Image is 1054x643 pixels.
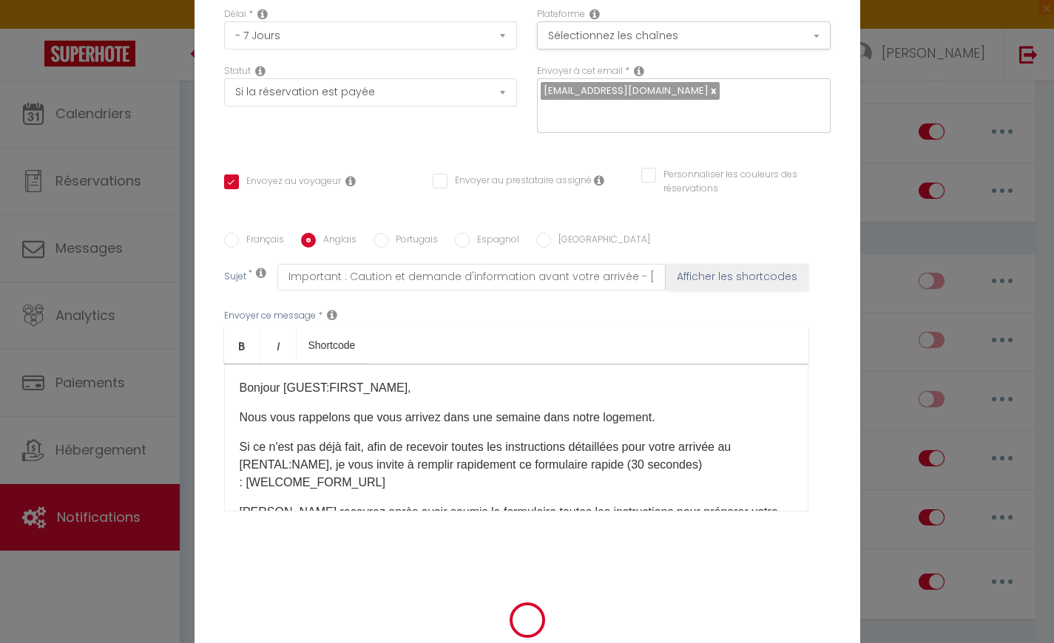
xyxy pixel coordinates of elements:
[224,7,246,21] label: Délai
[239,233,284,249] label: Français
[327,309,337,321] i: Message
[388,233,438,249] label: Portugais
[257,8,268,20] i: Action Time
[224,309,316,323] label: Envoyer ce message
[666,264,808,290] button: Afficher les shortcodes
[240,379,793,397] p: Bonjour [GUEST:FIRST_NAME],
[537,64,623,78] label: Envoyer à cet email
[316,233,357,249] label: Anglais
[551,233,650,249] label: [GEOGRAPHIC_DATA]
[240,503,793,539] p: [PERSON_NAME] recevrez après avoir soumis le formulaire toutes les instructions pour préparer vot...
[240,438,793,491] p: Si ce n'est pas déjà fait, afin de recevoir toutes les instructions détaillées pour votre arrivée...
[345,175,356,187] i: Envoyer au voyageur
[544,84,709,98] span: [EMAIL_ADDRESS][DOMAIN_NAME]
[470,233,519,249] label: Espagnol
[537,21,831,50] button: Sélectionnez les chaînes
[240,409,793,426] p: Nous vous rappelons que vous arrivez dans une semaine dans notre logement.
[590,8,600,20] i: Action Channel
[224,327,260,363] a: Bold
[537,7,585,21] label: Plateforme
[594,174,604,186] i: Envoyer au prestataire si il est assigné
[634,65,644,77] i: Recipient
[260,327,297,363] a: Italic
[224,270,246,285] label: Sujet
[256,267,266,279] i: Subject
[297,327,368,363] a: Shortcode
[239,174,341,191] label: Envoyez au voyageur
[224,64,251,78] label: Statut
[255,65,266,77] i: Booking status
